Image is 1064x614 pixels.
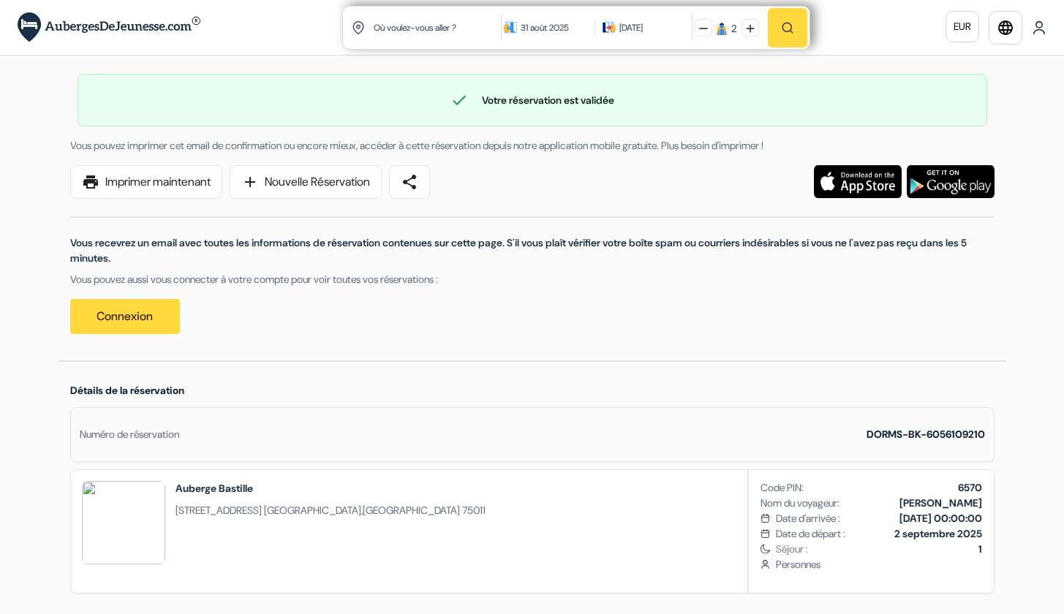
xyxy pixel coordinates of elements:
img: plus [746,24,755,33]
div: 2 [731,21,736,37]
img: guest icon [715,22,728,35]
div: [DATE] [619,20,643,35]
span: Date de départ : [776,526,845,542]
h2: Auberge Bastille [176,481,486,496]
p: Vous pouvez aussi vous connecter à votre compte pour voir toutes vos réservations : [70,272,995,287]
img: calendarIcon icon [504,20,517,34]
span: add [241,173,259,191]
img: XTsBPw44DjRVYFIz [82,481,165,564]
span: [STREET_ADDRESS] [176,504,262,517]
img: AubergesDeJeunesse.com [18,12,200,42]
span: Vous pouvez imprimer cet email de confirmation ou encore mieux, accéder à cette réservation depui... [70,139,763,152]
img: Téléchargez l'application gratuite [814,165,902,198]
b: [DATE] 00:00:00 [899,512,982,525]
span: Code PIN: [761,480,804,496]
i: language [997,19,1014,37]
a: addNouvelle Réservation [230,165,382,199]
span: Détails de la réservation [70,384,184,397]
span: Personnes [776,557,981,572]
span: share [401,173,418,191]
a: Connexion [70,299,180,334]
span: [GEOGRAPHIC_DATA] [363,504,460,517]
span: print [82,173,99,191]
a: language [989,11,1022,45]
b: 6570 [958,481,982,494]
b: [PERSON_NAME] [899,496,982,509]
span: Nom du voyageur: [761,496,839,511]
b: 2 septembre 2025 [894,527,982,540]
a: printImprimer maintenant [70,165,222,199]
b: 1 [978,542,982,556]
span: check [450,91,468,109]
a: EUR [946,11,979,42]
img: location icon [352,21,365,34]
span: Date d'arrivée : [776,511,840,526]
span: 75011 [462,504,486,517]
img: minus [699,24,708,33]
div: 31 août 2025 [521,20,587,35]
img: calendarIcon icon [603,20,616,34]
strong: DORMS-BK-6056109210 [867,428,985,441]
p: Vous recevrez un email avec toutes les informations de réservation contenues sur cette page. S'il... [70,235,995,266]
div: Numéro de réservation [80,427,179,442]
div: Votre réservation est validée [78,91,986,109]
span: , [176,503,486,518]
span: Séjour : [776,542,981,557]
a: share [389,165,430,199]
span: [GEOGRAPHIC_DATA] [264,504,361,517]
input: Ville, université ou logement [372,10,505,45]
img: Téléchargez l'application gratuite [907,165,995,198]
img: User Icon [1032,20,1046,35]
